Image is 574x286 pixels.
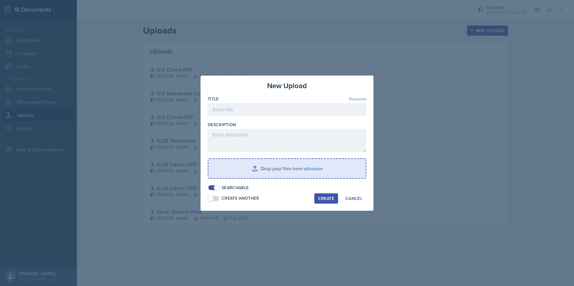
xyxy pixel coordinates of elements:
[318,196,334,201] div: Create
[314,193,338,204] button: Create
[342,193,366,204] button: Cancel
[346,196,362,201] div: Cancel
[222,185,249,191] div: Searchable
[349,97,366,101] span: Required
[208,103,366,116] input: Enter title
[267,80,307,91] h3: New Upload
[208,122,236,128] label: Description
[222,195,259,201] div: Create Another
[208,96,219,102] label: Title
